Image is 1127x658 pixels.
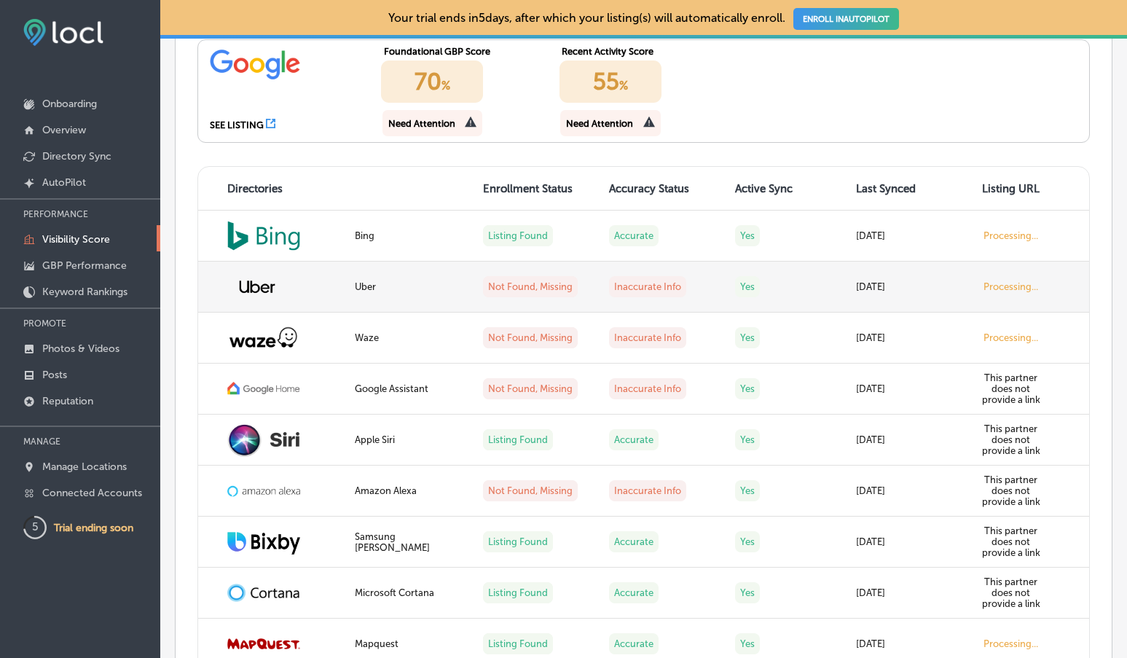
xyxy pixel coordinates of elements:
[42,487,142,499] p: Connected Accounts
[483,429,553,450] label: Listing Found
[42,461,127,473] p: Manage Locations
[483,225,553,246] label: Listing Found
[735,225,760,246] label: Yes
[566,118,633,129] div: Need Attention
[609,633,659,654] label: Accurate
[42,342,119,355] p: Photos & Videos
[355,531,466,553] div: Samsung [PERSON_NAME]
[474,167,600,211] th: Enrollment Status
[227,584,300,603] img: cortana-logo.png
[483,480,578,501] label: Not Found, Missing
[210,120,264,130] div: SEE LISTING
[982,372,1040,405] label: This partner does not provide a link
[609,480,686,501] label: Inaccurate Info
[227,423,300,457] img: Siri-logo.png
[42,259,127,272] p: GBP Performance
[735,480,760,501] label: Yes
[42,176,86,189] p: AutoPilot
[735,633,760,654] label: Yes
[42,369,67,381] p: Posts
[847,364,968,415] td: [DATE]
[847,167,968,211] th: Last Synced
[982,576,1040,609] label: This partner does not provide a link
[609,429,659,450] label: Accurate
[227,529,300,554] img: Bixby.png
[483,276,578,297] label: Not Found, Missing
[355,230,466,241] div: Bing
[847,466,968,517] td: [DATE]
[483,582,553,603] label: Listing Found
[227,221,300,251] img: bing_Jjgns0f.png
[227,269,287,305] img: uber.png
[847,262,968,313] td: [DATE]
[735,378,760,399] label: Yes
[54,522,133,534] p: Trial ending soon
[381,60,483,103] div: 70
[355,485,466,496] div: Amazon Alexa
[983,281,1038,292] label: Processing...
[982,423,1040,456] label: This partner does not provide a link
[355,383,466,394] div: Google Assistant
[982,474,1040,507] label: This partner does not provide a link
[483,531,553,552] label: Listing Found
[388,11,899,25] p: Your trial ends in 5 days, after which your listing(s) will automatically enroll.
[23,19,103,46] img: fda3e92497d09a02dc62c9cd864e3231.png
[42,98,97,110] p: Onboarding
[609,531,659,552] label: Accurate
[793,8,899,30] a: ENROLL INAUTOPILOT
[441,79,450,93] span: %
[483,327,578,348] label: Not Found, Missing
[735,429,760,450] label: Yes
[355,281,466,292] div: Uber
[355,638,466,649] div: Mapquest
[609,378,686,399] label: Inaccurate Info
[42,124,86,136] p: Overview
[847,211,968,262] td: [DATE]
[735,276,760,297] label: Yes
[983,638,1038,649] label: Processing...
[847,517,968,568] td: [DATE]
[983,332,1038,343] label: Processing...
[198,167,346,211] th: Directories
[42,233,110,246] p: Visibility Score
[968,167,1089,211] th: Listing URL
[355,332,466,343] div: Waze
[982,525,1040,558] label: This partner does not provide a link
[735,582,760,603] label: Yes
[619,79,628,93] span: %
[227,638,300,649] img: mapquest.png
[847,313,968,364] td: [DATE]
[210,46,301,81] img: google.png
[355,434,466,445] div: Apple Siri
[384,46,532,57] div: Foundational GBP Score
[600,167,726,211] th: Accuracy Status
[42,395,93,407] p: Reputation
[562,46,710,57] div: Recent Activity Score
[227,326,300,349] img: waze.png
[227,484,300,498] img: amazon-alexa.png
[42,150,111,162] p: Directory Sync
[559,60,661,103] div: 55
[609,276,686,297] label: Inaccurate Info
[483,633,553,654] label: Listing Found
[983,230,1038,241] label: Processing...
[726,167,847,211] th: Active Sync
[847,568,968,619] td: [DATE]
[609,582,659,603] label: Accurate
[227,381,300,396] img: google-home.png
[388,118,455,129] div: Need Attention
[32,520,39,533] text: 5
[355,587,466,598] div: Microsoft Cortana
[847,415,968,466] td: [DATE]
[735,531,760,552] label: Yes
[609,327,686,348] label: Inaccurate Info
[609,225,659,246] label: Accurate
[483,378,578,399] label: Not Found, Missing
[735,327,760,348] label: Yes
[42,286,127,298] p: Keyword Rankings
